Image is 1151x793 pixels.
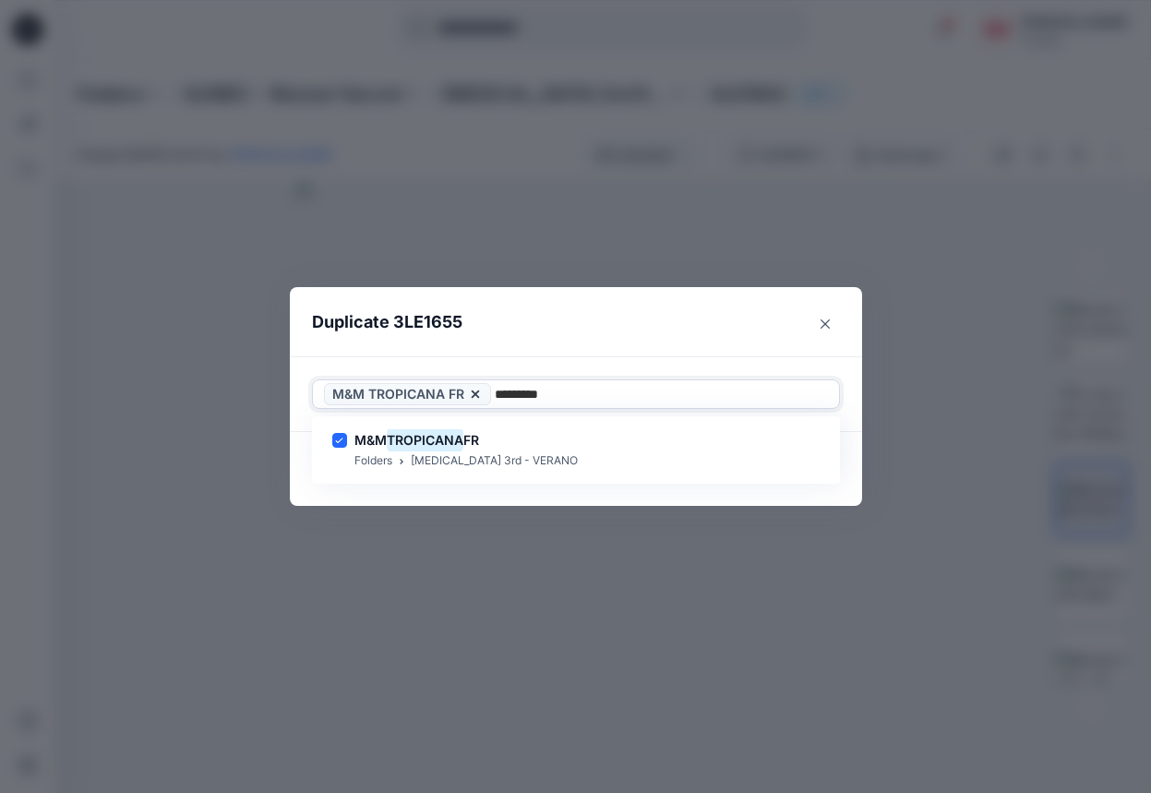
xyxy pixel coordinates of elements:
[354,432,387,448] span: M&M
[387,427,463,452] mark: TROPICANA
[810,309,840,339] button: Close
[411,451,578,471] p: [MEDICAL_DATA] 3rd - VERANO
[354,451,392,471] p: Folders
[463,432,479,448] span: FR
[332,383,464,405] span: M&M TROPICANA FR
[312,309,462,335] p: Duplicate 3LE1655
